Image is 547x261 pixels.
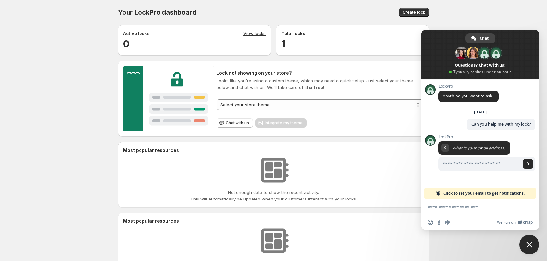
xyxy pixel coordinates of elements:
h2: Most popular resources [123,218,424,224]
span: Click to set your email to get notifications. [443,188,525,199]
img: No resources found [257,154,290,186]
h2: 0 [123,37,266,50]
a: We run onCrisp [497,220,533,225]
button: Create lock [399,8,429,17]
span: What is your email address? [452,145,506,151]
a: Send [523,159,533,169]
input: Enter your email address... [438,157,521,171]
p: Not enough data to show the recent activity. This will automatically be updated when your custome... [190,189,357,202]
span: LockPro [438,84,499,89]
a: Close chat [519,235,539,254]
span: Send a file [436,220,442,225]
strong: for free! [307,85,324,90]
span: Audio message [445,220,450,225]
span: Crisp [523,220,533,225]
a: View locks [243,30,266,37]
a: Chat [465,33,495,43]
textarea: Compose your message... [428,199,519,215]
span: LockPro [438,135,535,139]
span: Insert an emoji [428,220,433,225]
h2: 1 [281,37,424,50]
span: Chat [480,33,489,43]
span: Anything you want to ask? [443,93,494,99]
span: Chat with us [226,120,249,126]
h2: Lock not showing on your store? [217,70,424,76]
h2: Most popular resources [123,147,424,154]
span: We run on [497,220,516,225]
span: Create lock [403,10,425,15]
p: Active locks [123,30,150,37]
span: Your LockPro dashboard [118,9,197,16]
div: [DATE] [474,110,487,114]
img: No resources found [257,224,290,257]
span: Can you help me with my lock? [471,121,531,127]
p: Total locks [281,30,305,37]
button: Chat with us [217,118,253,128]
p: Looks like you're using a custom theme, which may need a quick setup. Just select your theme belo... [217,78,424,91]
img: Customer support [123,66,214,131]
